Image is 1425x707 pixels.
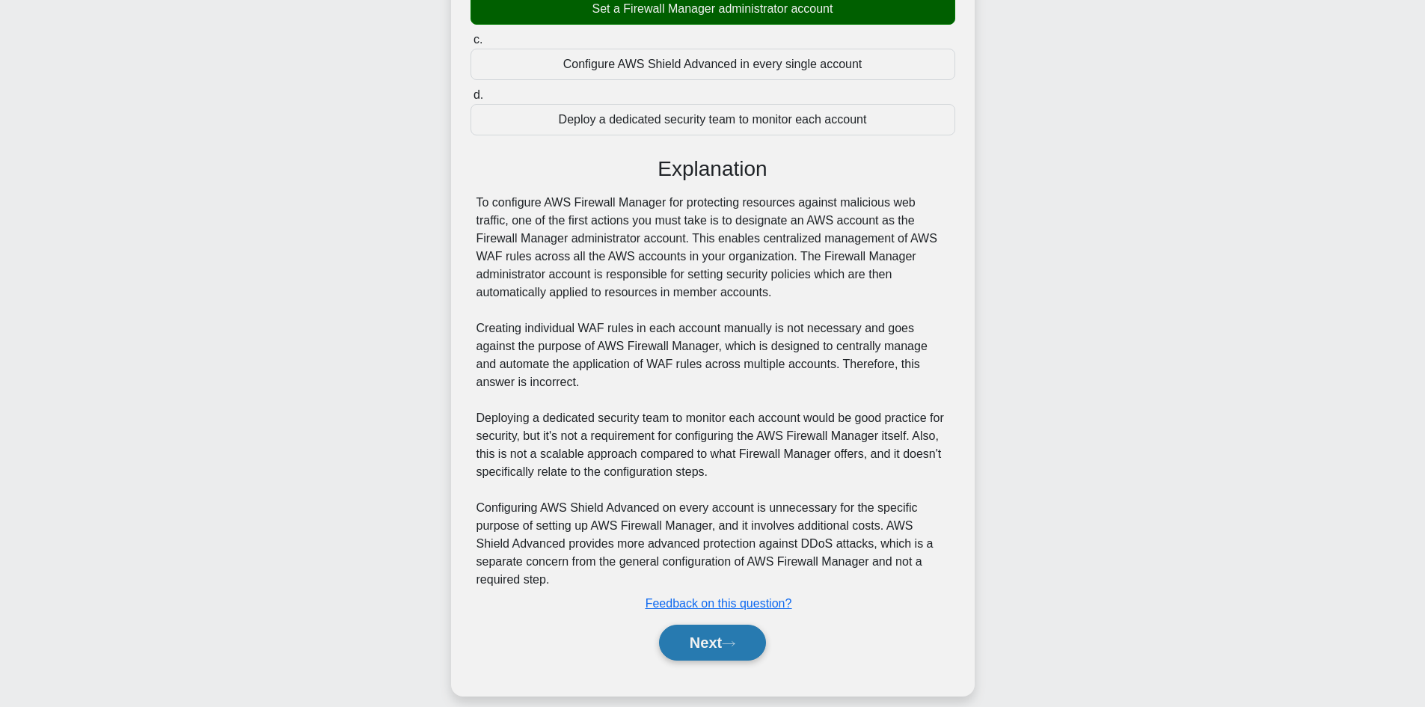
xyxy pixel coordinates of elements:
[479,156,946,182] h3: Explanation
[474,33,482,46] span: c.
[474,88,483,101] span: d.
[476,194,949,589] div: To configure AWS Firewall Manager for protecting resources against malicious web traffic, one of ...
[646,597,792,610] a: Feedback on this question?
[471,104,955,135] div: Deploy a dedicated security team to monitor each account
[659,625,766,661] button: Next
[471,49,955,80] div: Configure AWS Shield Advanced in every single account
